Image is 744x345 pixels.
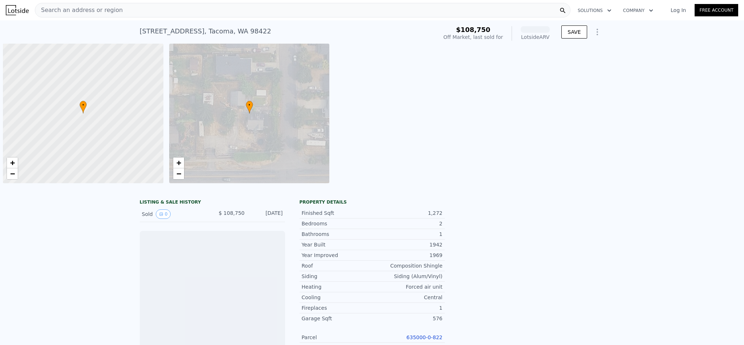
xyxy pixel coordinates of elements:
[521,33,550,41] div: Lotside ARV
[561,25,587,39] button: SAVE
[302,273,372,280] div: Siding
[156,209,171,219] button: View historical data
[176,169,181,178] span: −
[173,157,184,168] a: Zoom in
[7,157,18,168] a: Zoom in
[372,209,443,217] div: 1,272
[662,7,695,14] a: Log In
[406,334,442,340] a: 635000-0-822
[35,6,123,15] span: Search an address or region
[302,283,372,290] div: Heating
[372,304,443,312] div: 1
[302,334,372,341] div: Parcel
[173,168,184,179] a: Zoom out
[372,230,443,238] div: 1
[372,315,443,322] div: 576
[302,315,372,322] div: Garage Sqft
[372,241,443,248] div: 1942
[572,4,617,17] button: Solutions
[219,210,244,216] span: $ 108,750
[372,294,443,301] div: Central
[302,241,372,248] div: Year Built
[372,220,443,227] div: 2
[251,209,283,219] div: [DATE]
[617,4,659,17] button: Company
[372,252,443,259] div: 1969
[140,199,285,206] div: LISTING & SALE HISTORY
[246,102,253,108] span: •
[302,252,372,259] div: Year Improved
[176,158,181,167] span: +
[142,209,207,219] div: Sold
[80,102,87,108] span: •
[6,5,29,15] img: Lotside
[140,26,271,36] div: [STREET_ADDRESS] , Tacoma , WA 98422
[302,220,372,227] div: Bedrooms
[695,4,738,16] a: Free Account
[300,199,445,205] div: Property details
[302,209,372,217] div: Finished Sqft
[443,33,503,41] div: Off Market, last sold for
[7,168,18,179] a: Zoom out
[10,169,15,178] span: −
[246,101,253,113] div: •
[10,158,15,167] span: +
[372,273,443,280] div: Siding (Alum/Vinyl)
[302,262,372,269] div: Roof
[372,283,443,290] div: Forced air unit
[372,262,443,269] div: Composition Shingle
[80,101,87,113] div: •
[456,26,491,33] span: $108,750
[302,304,372,312] div: Fireplaces
[590,25,605,39] button: Show Options
[302,230,372,238] div: Bathrooms
[302,294,372,301] div: Cooling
